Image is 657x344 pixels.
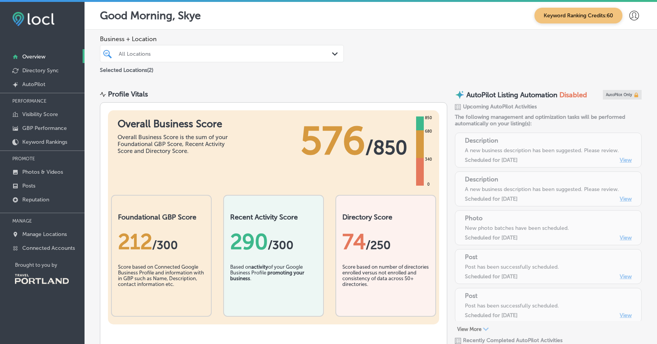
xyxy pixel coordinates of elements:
[230,270,304,281] b: promoting your business
[22,169,63,175] p: Photos & Videos
[100,64,153,73] p: Selected Locations ( 2 )
[22,139,67,145] p: Keyword Rankings
[118,264,205,302] div: Score based on Connected Google Business Profile and information with in GBP such as Name, Descri...
[119,50,333,57] div: All Locations
[342,229,429,254] div: 74
[118,229,205,254] div: 212
[22,125,67,131] p: GBP Performance
[22,196,49,203] p: Reputation
[12,12,55,26] img: fda3e92497d09a02dc62c9cd864e3231.png
[100,9,201,22] p: Good Morning, Skye
[22,245,75,251] p: Connected Accounts
[423,128,433,135] div: 680
[230,213,317,221] h2: Recent Activity Score
[22,183,35,189] p: Posts
[423,156,433,163] div: 340
[365,136,407,159] span: / 850
[22,81,45,88] p: AutoPilot
[118,213,205,221] h2: Foundational GBP Score
[342,213,429,221] h2: Directory Score
[100,35,344,43] span: Business + Location
[366,238,391,252] span: /250
[118,134,233,155] div: Overall Business Score is the sum of your Foundational GBP Score, Recent Activity Score and Direc...
[423,115,433,121] div: 850
[108,90,148,98] div: Profile Vitals
[251,264,268,270] b: activity
[300,118,365,164] span: 576
[22,111,58,118] p: Visibility Score
[118,118,233,130] h1: Overall Business Score
[22,67,59,74] p: Directory Sync
[466,91,557,99] p: AutoPilot Listing Automation
[152,238,178,252] span: / 300
[559,91,587,99] span: Disabled
[426,181,431,188] div: 0
[342,264,429,302] div: Score based on number of directories enrolled versus not enrolled and consistency of data across ...
[268,238,294,252] span: /300
[534,8,622,23] span: Keyword Ranking Credits: 60
[22,231,67,238] p: Manage Locations
[455,90,465,100] img: autopilot-icon
[15,274,69,284] img: Travel Portland
[230,264,317,302] div: Based on of your Google Business Profile .
[15,262,85,268] p: Brought to you by
[22,53,45,60] p: Overview
[230,229,317,254] div: 290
